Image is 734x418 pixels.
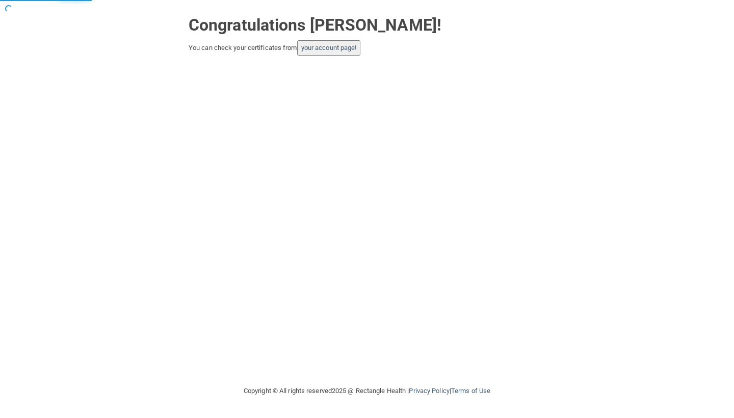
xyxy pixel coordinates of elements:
[189,15,441,35] strong: Congratulations [PERSON_NAME]!
[297,40,361,56] button: your account page!
[189,40,545,56] div: You can check your certificates from
[451,387,490,395] a: Terms of Use
[409,387,449,395] a: Privacy Policy
[181,375,553,407] div: Copyright © All rights reserved 2025 @ Rectangle Health | |
[301,44,357,51] a: your account page!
